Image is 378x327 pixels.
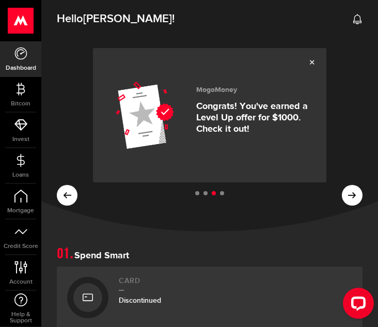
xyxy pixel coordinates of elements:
p: Congrats! You've earned a Level Up offer for $1000. Check it out! [196,101,311,135]
img: levelup_3x.png [108,79,181,151]
h1: Spend Smart [57,247,363,261]
span: [PERSON_NAME] [83,12,172,26]
h3: MogoMoney [196,86,311,95]
iframe: LiveChat chat widget [335,284,378,327]
a: MogoMoney Congrats! You've earned a Level Up offer for $1000. Check it out! [93,48,326,182]
span: Hello ! [57,8,175,30]
span: Discontinued [119,296,161,305]
h2: Card [119,277,352,291]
